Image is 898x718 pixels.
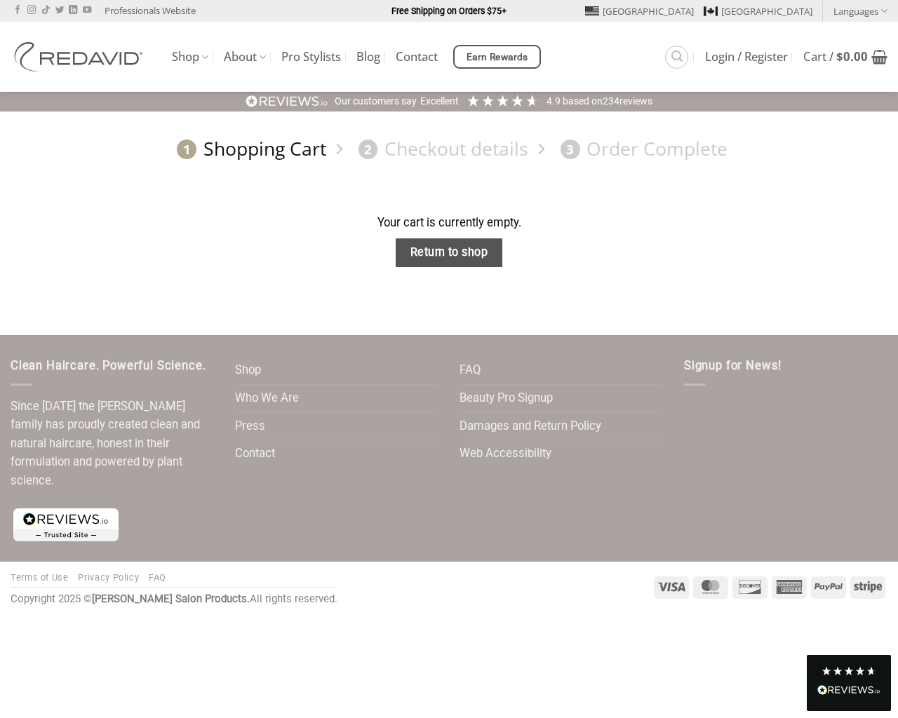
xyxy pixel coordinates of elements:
a: FAQ [460,357,481,384]
div: Read All Reviews [807,655,891,711]
a: Beauty Pro Signup [460,385,553,412]
strong: [PERSON_NAME] Salon Products. [92,592,250,605]
div: Payment icons [652,574,887,599]
a: Who We Are [235,385,299,412]
p: Since [DATE] the [PERSON_NAME] family has proudly created clean and natural haircare, honest in t... [11,398,214,491]
img: REVIEWS.io [246,95,328,108]
span: 234 [603,95,619,107]
a: Web Accessibility [460,440,551,468]
span: Login / Register [705,51,788,62]
a: Shop [172,43,208,71]
div: Your cart is currently empty. [11,214,887,233]
div: Read All Reviews [817,682,880,700]
div: Excellent [420,95,459,109]
span: reviews [619,95,652,107]
div: 4.8 Stars [821,665,877,677]
span: Cart / [803,51,868,62]
span: $ [836,48,843,65]
a: Shop [235,357,261,384]
a: Login / Register [705,44,788,69]
a: Follow on Instagram [27,6,36,15]
div: Our customers say [335,95,417,109]
a: Privacy Policy [78,572,139,583]
a: FAQ [149,572,166,583]
a: Follow on Facebook [13,6,22,15]
a: Press [235,413,265,440]
img: REDAVID Salon Products | United States [11,42,151,72]
div: 4.91 Stars [466,93,540,108]
a: 1Shopping Cart [170,137,326,161]
bdi: 0.00 [836,48,868,65]
strong: Free Shipping on Orders $75+ [391,6,507,16]
a: Terms of Use [11,572,69,583]
a: Follow on YouTube [83,6,91,15]
a: Follow on TikTok [41,6,50,15]
div: Copyright 2025 © All rights reserved. [11,591,337,608]
a: Follow on Twitter [55,6,64,15]
span: Signup for News! [684,359,782,372]
a: Languages [833,1,887,21]
span: Based on [563,95,603,107]
a: Blog [356,44,380,69]
a: Follow on LinkedIn [69,6,77,15]
a: 2Checkout details [351,137,528,161]
a: Search [665,46,688,69]
a: [GEOGRAPHIC_DATA] [585,1,694,22]
a: Return to shop [396,238,502,267]
span: 2 [358,140,378,159]
img: reviews-trust-logo-1.png [11,506,121,544]
span: 4.9 [547,95,563,107]
nav: Checkout steps [11,126,887,172]
span: Clean Haircare. Powerful Science. [11,359,206,372]
a: View cart [803,41,887,72]
a: Contact [396,44,438,69]
a: Pro Stylists [281,44,341,69]
a: Earn Rewards [453,45,541,69]
a: Contact [235,440,275,468]
span: Earn Rewards [467,50,528,65]
a: Damages and Return Policy [460,413,601,440]
img: REVIEWS.io [817,685,880,695]
a: About [224,43,266,71]
span: 1 [177,140,196,159]
a: [GEOGRAPHIC_DATA] [704,1,812,22]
